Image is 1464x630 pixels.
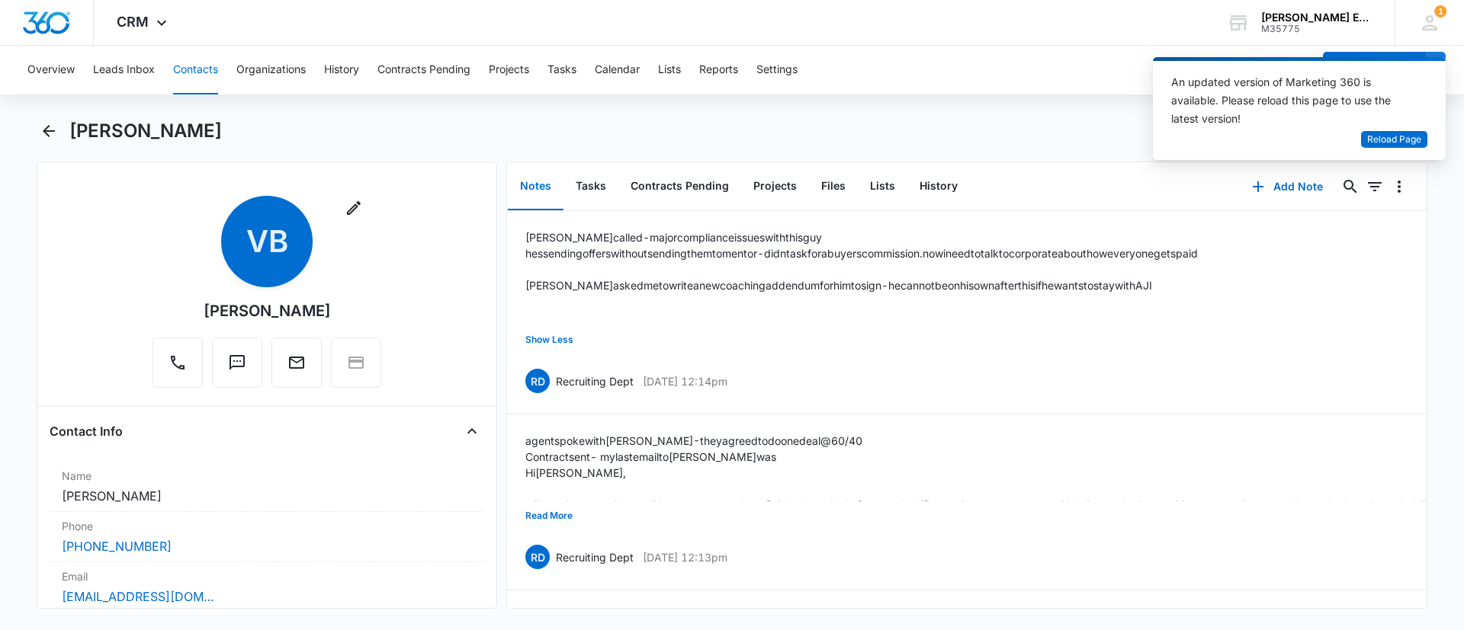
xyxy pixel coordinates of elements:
[221,196,313,287] span: VB
[460,419,484,443] button: Close
[27,46,75,94] button: Overview
[525,325,573,354] button: Show Less
[212,337,262,388] button: Text
[152,337,203,388] button: Call
[62,518,472,534] label: Phone
[69,120,222,142] h1: [PERSON_NAME]
[643,373,727,389] p: [DATE] 12:14pm
[525,545,550,569] span: RD
[489,46,529,94] button: Projects
[525,245,1198,261] p: hes sending offers without sending them to mentor - didnt ask for a buyers commission. now i need...
[556,549,634,565] p: Recruiting Dept
[858,163,907,210] button: Lists
[1363,174,1387,199] button: Filters
[271,361,322,374] a: Email
[377,46,470,94] button: Contracts Pending
[1387,174,1411,199] button: Overflow Menu
[547,46,576,94] button: Tasks
[643,549,727,565] p: [DATE] 12:13pm
[1367,133,1421,147] span: Reload Page
[525,229,1198,245] p: [PERSON_NAME] called - major compliance issues with this guy
[658,46,681,94] button: Lists
[37,119,60,143] button: Back
[62,537,172,555] a: [PHONE_NUMBER]
[1323,52,1426,88] button: Add Contact
[1338,174,1363,199] button: Search...
[62,487,472,505] dd: [PERSON_NAME]
[62,568,472,584] label: Email
[62,468,472,484] label: Name
[1434,5,1446,18] div: notifications count
[50,462,484,512] div: Name[PERSON_NAME]
[50,422,123,440] h4: Contact Info
[508,163,563,210] button: Notes
[1361,131,1427,149] button: Reload Page
[618,163,741,210] button: Contracts Pending
[525,369,550,393] span: RD
[1261,11,1372,24] div: account name
[595,46,640,94] button: Calendar
[525,277,1198,293] p: [PERSON_NAME] asked me to write a new coaching addendum for him to sign - he cannot be on his own...
[271,337,322,388] button: Email
[809,163,858,210] button: Files
[907,163,970,210] button: History
[756,46,798,94] button: Settings
[93,46,155,94] button: Leads Inbox
[1261,24,1372,34] div: account id
[741,163,809,210] button: Projects
[212,361,262,374] a: Text
[563,163,618,210] button: Tasks
[117,14,149,30] span: CRM
[236,46,306,94] button: Organizations
[204,299,331,322] div: [PERSON_NAME]
[1237,168,1338,205] button: Add Note
[1171,73,1409,128] div: An updated version of Marketing 360 is available. Please reload this page to use the latest version!
[62,587,214,606] a: [EMAIL_ADDRESS][DOMAIN_NAME]
[152,361,203,374] a: Call
[173,46,218,94] button: Contacts
[50,512,484,562] div: Phone[PHONE_NUMBER]
[525,501,573,530] button: Read More
[324,46,359,94] button: History
[699,46,738,94] button: Reports
[1434,5,1446,18] span: 1
[556,373,634,389] p: Recruiting Dept
[50,562,484,612] div: Email[EMAIL_ADDRESS][DOMAIN_NAME]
